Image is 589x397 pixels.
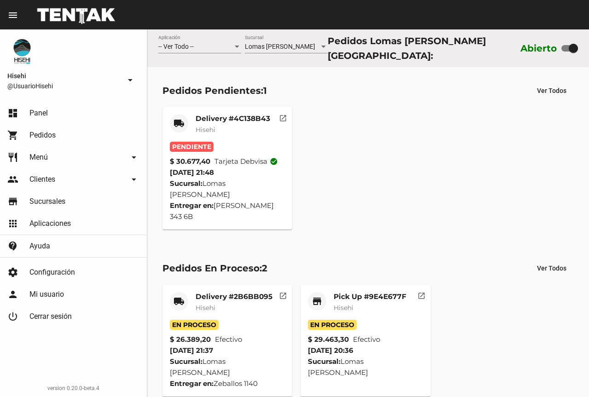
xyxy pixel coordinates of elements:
mat-icon: menu [7,10,18,21]
span: [DATE] 21:37 [170,346,213,355]
mat-icon: check_circle [270,157,278,166]
span: Efectivo [353,334,380,345]
mat-icon: people [7,174,18,185]
mat-icon: apps [7,218,18,229]
span: -- Ver Todo -- [158,43,194,50]
mat-icon: restaurant [7,152,18,163]
span: Efectivo [215,334,242,345]
mat-icon: dashboard [7,108,18,119]
mat-icon: power_settings_new [7,311,18,322]
mat-icon: settings [7,267,18,278]
div: Lomas [PERSON_NAME] [170,356,285,378]
span: Tarjeta debvisa [214,156,278,167]
mat-icon: person [7,289,18,300]
strong: $ 29.463,30 [308,334,349,345]
strong: Sucursal: [170,357,202,366]
span: Ver Todos [537,265,566,272]
div: Zeballos 1140 [170,378,285,389]
strong: $ 26.389,20 [170,334,211,345]
mat-icon: open_in_new [417,290,426,299]
div: Lomas [PERSON_NAME] [170,178,285,200]
strong: $ 30.677,40 [170,156,210,167]
mat-icon: local_shipping [173,118,185,129]
span: Ver Todos [537,87,566,94]
label: Abierto [520,41,557,56]
span: 1 [263,85,267,96]
span: [DATE] 20:36 [308,346,353,355]
div: Lomas [PERSON_NAME] [308,356,423,378]
div: version 0.20.0-beta.4 [7,384,139,393]
mat-card-title: Delivery #4C138B43 [196,114,270,123]
span: Hisehi [7,70,121,81]
strong: Sucursal: [170,179,202,188]
mat-icon: store [312,296,323,307]
span: En Proceso [308,320,357,330]
span: Aplicaciones [29,219,71,228]
strong: Sucursal: [308,357,341,366]
div: [PERSON_NAME] 343 6B [170,200,285,222]
span: Configuración [29,268,75,277]
span: Cerrar sesión [29,312,72,321]
mat-icon: arrow_drop_down [125,75,136,86]
span: Lomas [PERSON_NAME] [245,43,315,50]
div: Pedidos Pendientes: [162,83,267,98]
span: Hisehi [334,304,353,312]
iframe: chat widget [550,360,580,388]
mat-icon: shopping_cart [7,130,18,141]
span: Panel [29,109,48,118]
mat-icon: contact_support [7,241,18,252]
span: Sucursales [29,197,65,206]
span: Hisehi [196,126,215,134]
span: Mi usuario [29,290,64,299]
span: [DATE] 21:48 [170,168,214,177]
span: Pendiente [170,142,214,152]
span: En Proceso [170,320,219,330]
strong: Entregar en: [170,379,214,388]
mat-icon: open_in_new [279,113,287,121]
span: Pedidos [29,131,56,140]
img: b10aa081-330c-4927-a74e-08896fa80e0a.jpg [7,37,37,66]
span: Hisehi [196,304,215,312]
div: Pedidos En Proceso: [162,261,267,276]
button: Ver Todos [530,82,574,99]
span: 2 [262,263,267,274]
span: Ayuda [29,242,50,251]
mat-card-title: Pick Up #9E4E677F [334,292,406,301]
mat-icon: open_in_new [279,290,287,299]
mat-icon: local_shipping [173,296,185,307]
span: Menú [29,153,48,162]
mat-icon: arrow_drop_down [128,174,139,185]
div: Pedidos Lomas [PERSON_NAME][GEOGRAPHIC_DATA]: [328,34,516,63]
mat-icon: store [7,196,18,207]
span: @UsuarioHisehi [7,81,121,91]
span: Clientes [29,175,55,184]
strong: Entregar en: [170,201,214,210]
mat-icon: arrow_drop_down [128,152,139,163]
button: Ver Todos [530,260,574,276]
mat-card-title: Delivery #2B6BB095 [196,292,272,301]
